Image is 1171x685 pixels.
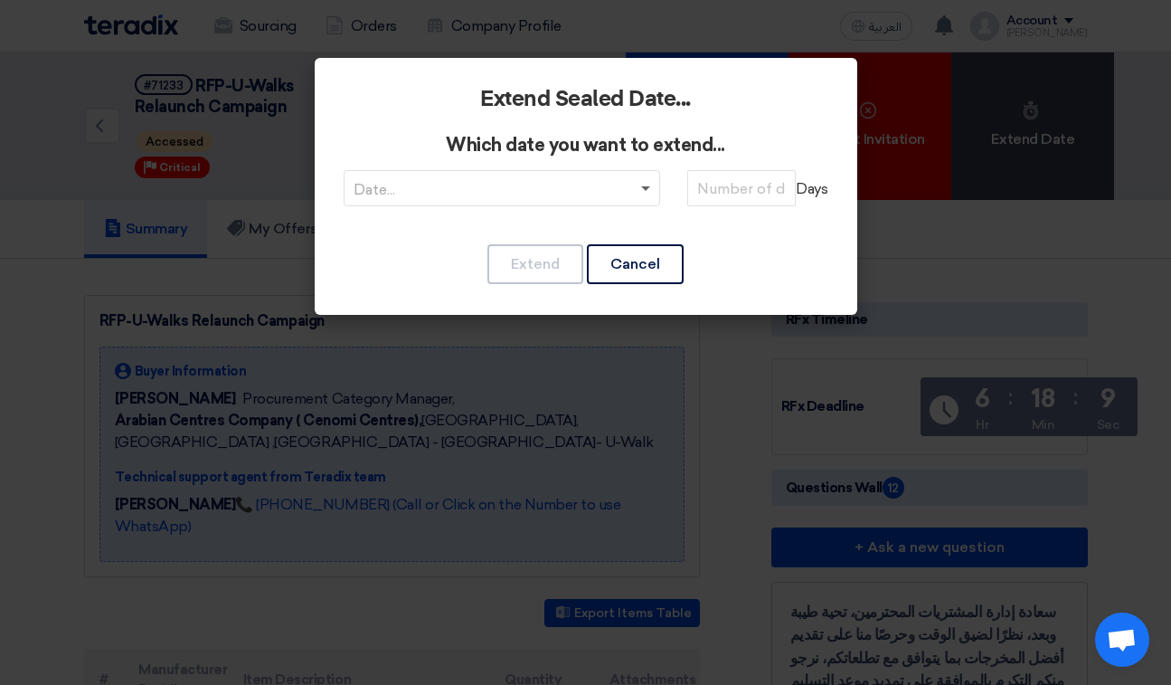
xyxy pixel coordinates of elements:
[1095,613,1149,667] div: Open chat
[344,134,828,156] h3: Which date you want to extend...
[687,170,796,206] input: Number of days...
[344,87,828,112] h2: Extend Sealed Date...
[587,244,684,284] button: Cancel
[687,170,827,206] span: Days
[487,244,583,284] button: Extend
